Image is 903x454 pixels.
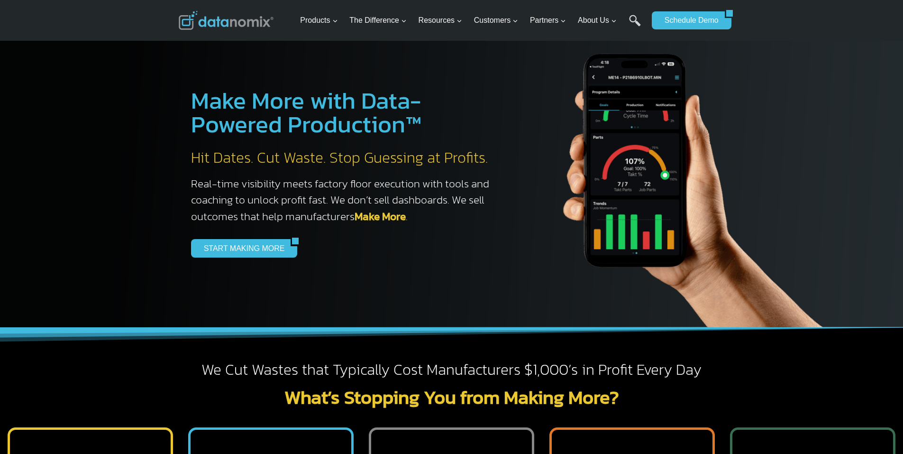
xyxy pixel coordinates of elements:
img: The Datanoix Mobile App available on Android and iOS Devices [518,19,850,327]
span: Customers [474,14,518,27]
h2: Hit Dates. Cut Waste. Stop Guessing at Profits. [191,148,499,168]
a: Schedule Demo [652,11,725,29]
iframe: Popup CTA [5,286,157,449]
h2: What’s Stopping You from Making More? [179,388,725,407]
span: Products [300,14,337,27]
nav: Primary Navigation [296,5,647,36]
a: Make More [355,208,406,224]
span: About Us [578,14,617,27]
a: START MAKING MORE [191,239,291,257]
span: Partners [530,14,566,27]
span: The Difference [349,14,407,27]
h3: Real-time visibility meets factory floor execution with tools and coaching to unlock profit fast.... [191,176,499,225]
span: Resources [419,14,462,27]
a: Search [629,15,641,36]
img: Datanomix [179,11,274,30]
h2: We Cut Wastes that Typically Cost Manufacturers $1,000’s in Profit Every Day [179,360,725,380]
h1: Make More with Data-Powered Production™ [191,89,499,136]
